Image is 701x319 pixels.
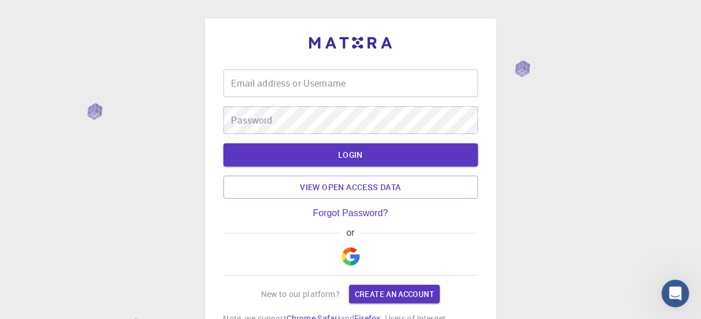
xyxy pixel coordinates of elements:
[342,247,360,266] img: Google
[341,228,360,238] span: or
[223,176,478,199] a: View open access data
[223,143,478,166] button: LOGIN
[349,285,440,303] a: Create an account
[313,208,388,218] a: Forgot Password?
[662,280,689,307] iframe: Intercom live chat
[261,288,340,300] p: New to our platform?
